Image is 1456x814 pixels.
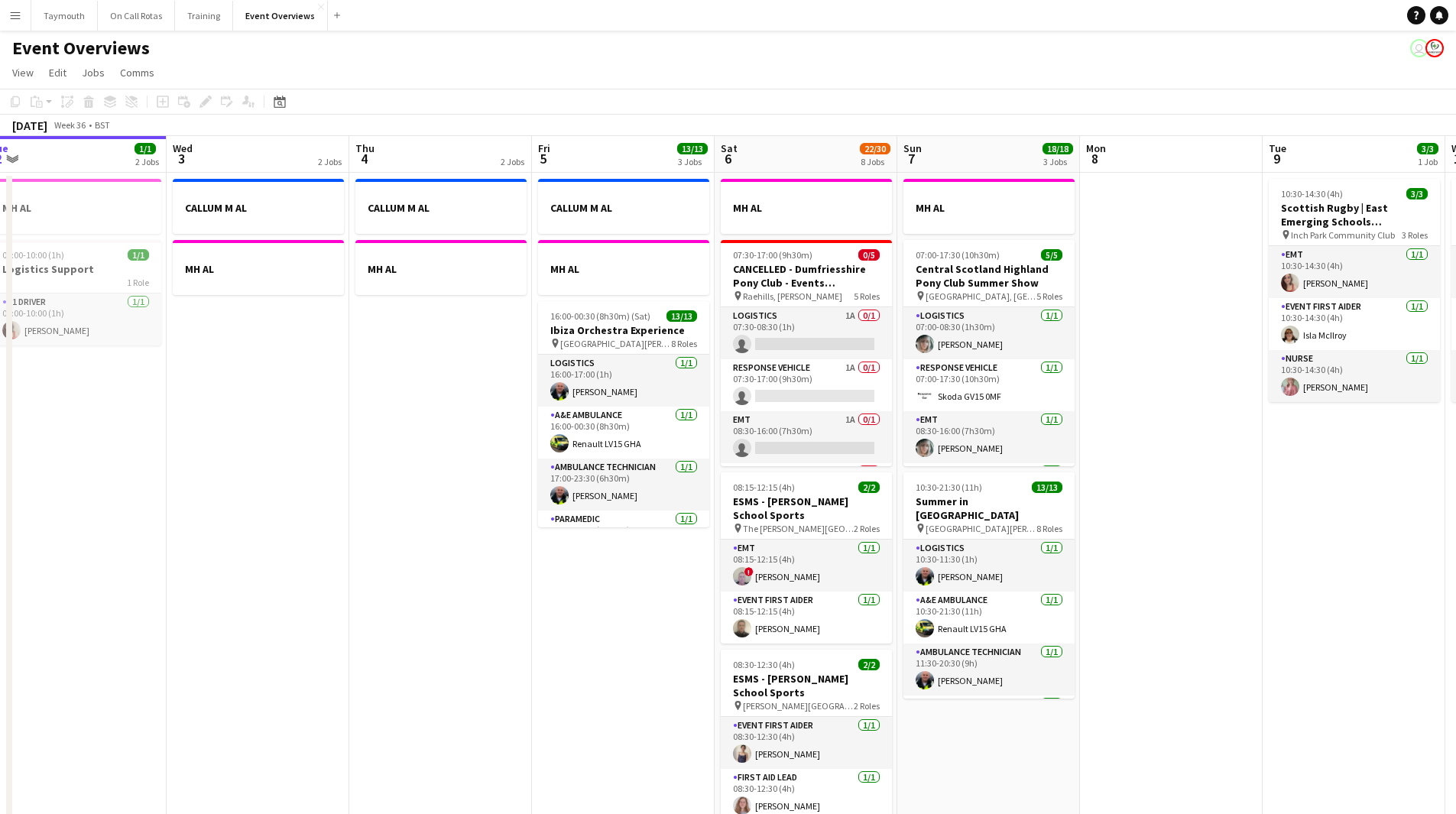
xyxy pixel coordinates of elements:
[98,1,175,31] button: On Call Rotas
[175,1,233,31] button: Training
[43,63,73,83] a: Edit
[95,119,110,131] div: BST
[6,63,40,83] a: View
[31,1,98,31] button: Taymouth
[76,63,111,83] a: Jobs
[120,66,154,79] span: Comms
[114,63,161,83] a: Comms
[12,118,47,133] div: [DATE]
[12,37,150,60] h1: Event Overviews
[233,1,328,31] button: Event Overviews
[12,66,34,79] span: View
[50,119,89,131] span: Week 36
[1425,39,1444,57] app-user-avatar: Operations Manager
[1410,39,1428,57] app-user-avatar: Operations Team
[49,66,66,79] span: Edit
[82,66,105,79] span: Jobs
